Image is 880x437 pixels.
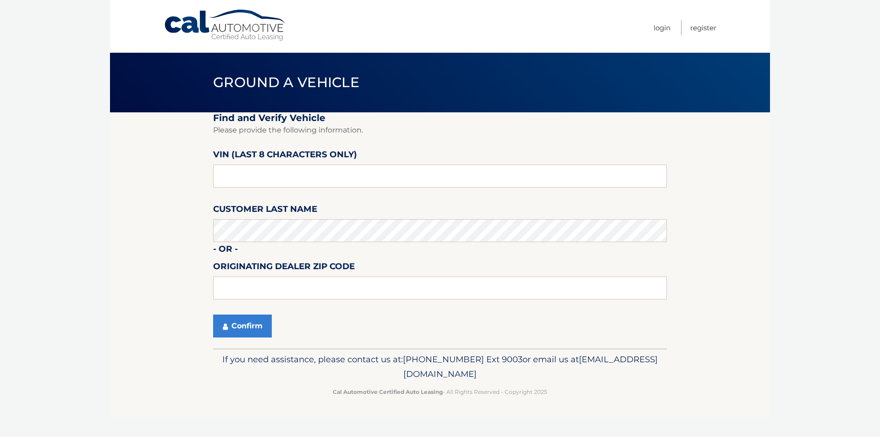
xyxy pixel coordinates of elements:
[213,148,357,165] label: VIN (last 8 characters only)
[213,242,238,259] label: - or -
[219,352,661,382] p: If you need assistance, please contact us at: or email us at
[690,20,716,35] a: Register
[213,112,667,124] h2: Find and Verify Vehicle
[213,260,355,277] label: Originating Dealer Zip Code
[403,354,522,365] span: [PHONE_NUMBER] Ext 9003
[219,387,661,397] p: - All Rights Reserved - Copyright 2025
[333,388,443,395] strong: Cal Automotive Certified Auto Leasing
[213,124,667,137] p: Please provide the following information.
[213,74,359,91] span: Ground a Vehicle
[164,9,287,42] a: Cal Automotive
[213,202,317,219] label: Customer Last Name
[654,20,671,35] a: Login
[213,315,272,337] button: Confirm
